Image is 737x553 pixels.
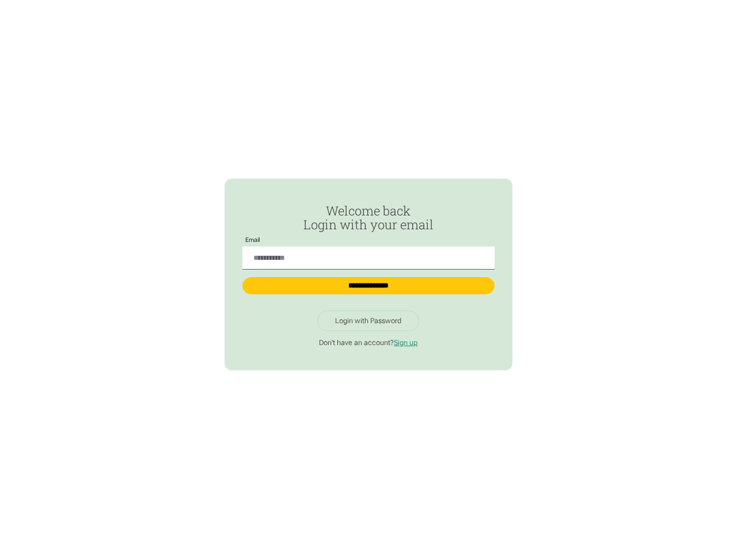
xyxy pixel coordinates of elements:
[242,237,263,244] label: Email
[242,204,494,303] form: Passwordless Login
[242,338,494,347] p: Don't have an account?
[242,204,494,232] h2: Welcome back Login with your email
[394,338,417,347] a: Sign up
[335,316,401,325] div: Login with Password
